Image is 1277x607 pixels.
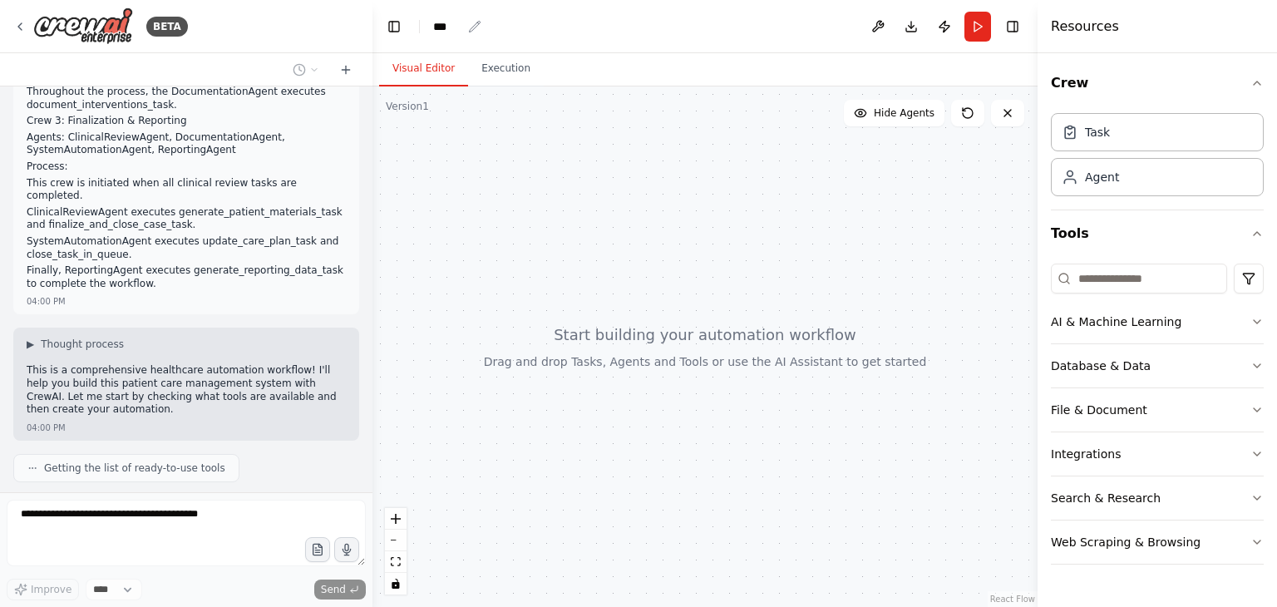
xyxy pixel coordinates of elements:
[27,131,346,157] p: Agents: ClinicalReviewAgent, DocumentationAgent, SystemAutomationAgent, ReportingAgent
[27,177,346,203] p: This crew is initiated when all clinical review tasks are completed.
[1051,521,1264,564] button: Web Scraping & Browsing
[41,338,124,351] span: Thought process
[1085,169,1119,185] div: Agent
[305,537,330,562] button: Upload files
[33,7,133,45] img: Logo
[386,100,429,113] div: Version 1
[27,235,346,261] p: SystemAutomationAgent executes update_care_plan_task and close_task_in_queue.
[1051,313,1181,330] div: AI & Machine Learning
[379,52,468,86] button: Visual Editor
[1051,534,1201,550] div: Web Scraping & Browsing
[1051,60,1264,106] button: Crew
[385,551,407,573] button: fit view
[1051,344,1264,387] button: Database & Data
[27,364,346,416] p: This is a comprehensive healthcare automation workflow! I'll help you build this patient care man...
[321,583,346,596] span: Send
[27,264,346,290] p: Finally, ReportingAgent executes generate_reporting_data_task to complete the workflow.
[314,580,366,600] button: Send
[468,52,544,86] button: Execution
[1051,402,1147,418] div: File & Document
[385,508,407,595] div: React Flow controls
[333,60,359,80] button: Start a new chat
[27,160,346,174] p: Process:
[1051,300,1264,343] button: AI & Machine Learning
[27,206,346,232] p: ClinicalReviewAgent executes generate_patient_materials_task and finalize_and_close_case_task.
[844,100,944,126] button: Hide Agents
[1051,446,1121,462] div: Integrations
[31,583,71,596] span: Improve
[990,595,1035,604] a: React Flow attribution
[44,461,225,475] span: Getting the list of ready-to-use tools
[385,530,407,551] button: zoom out
[874,106,934,120] span: Hide Agents
[27,295,66,308] div: 04:00 PM
[1051,476,1264,520] button: Search & Research
[27,338,124,351] button: ▶Thought process
[1051,106,1264,210] div: Crew
[1051,358,1151,374] div: Database & Data
[385,573,407,595] button: toggle interactivity
[1051,432,1264,476] button: Integrations
[1001,15,1024,38] button: Hide right sidebar
[1051,388,1264,432] button: File & Document
[286,60,326,80] button: Switch to previous chat
[334,537,359,562] button: Click to speak your automation idea
[27,338,34,351] span: ▶
[146,17,188,37] div: BETA
[27,86,346,111] p: Throughout the process, the DocumentationAgent executes document_interventions_task.
[1051,210,1264,257] button: Tools
[1051,490,1161,506] div: Search & Research
[27,115,346,128] p: Crew 3: Finalization & Reporting
[1051,257,1264,578] div: Tools
[433,18,481,35] nav: breadcrumb
[382,15,406,38] button: Hide left sidebar
[385,508,407,530] button: zoom in
[1051,17,1119,37] h4: Resources
[27,422,66,434] div: 04:00 PM
[1085,124,1110,141] div: Task
[7,579,79,600] button: Improve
